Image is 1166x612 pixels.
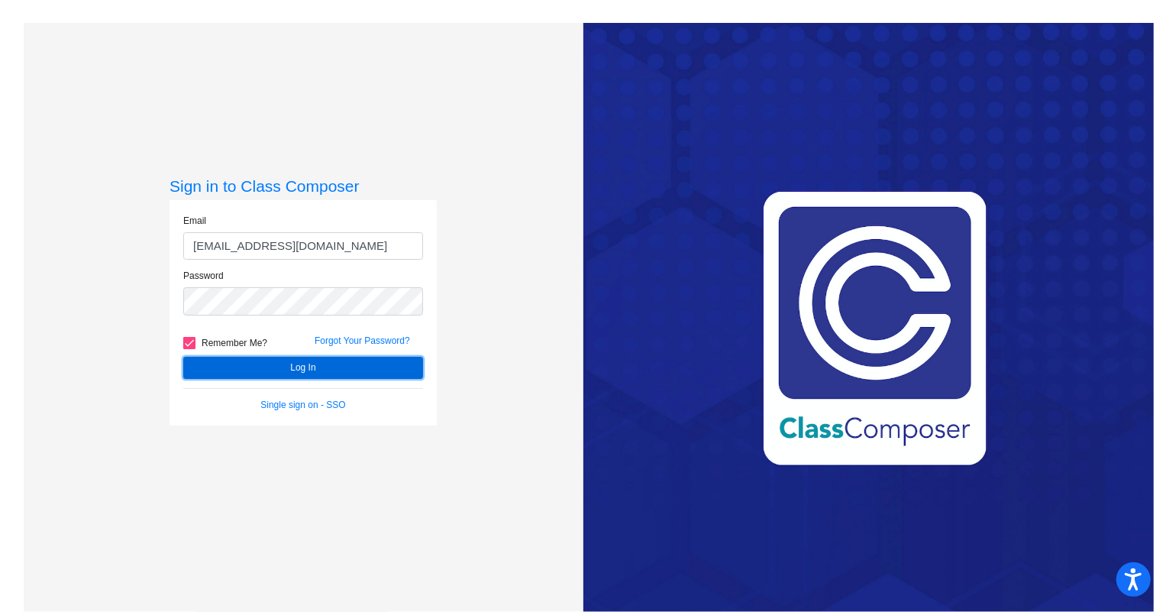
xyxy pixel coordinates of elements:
label: Password [183,269,224,283]
a: Forgot Your Password? [315,335,410,346]
h3: Sign in to Class Composer [170,176,437,196]
a: Single sign on - SSO [260,400,345,410]
label: Email [183,214,206,228]
button: Log In [183,357,423,379]
span: Remember Me? [202,334,267,352]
